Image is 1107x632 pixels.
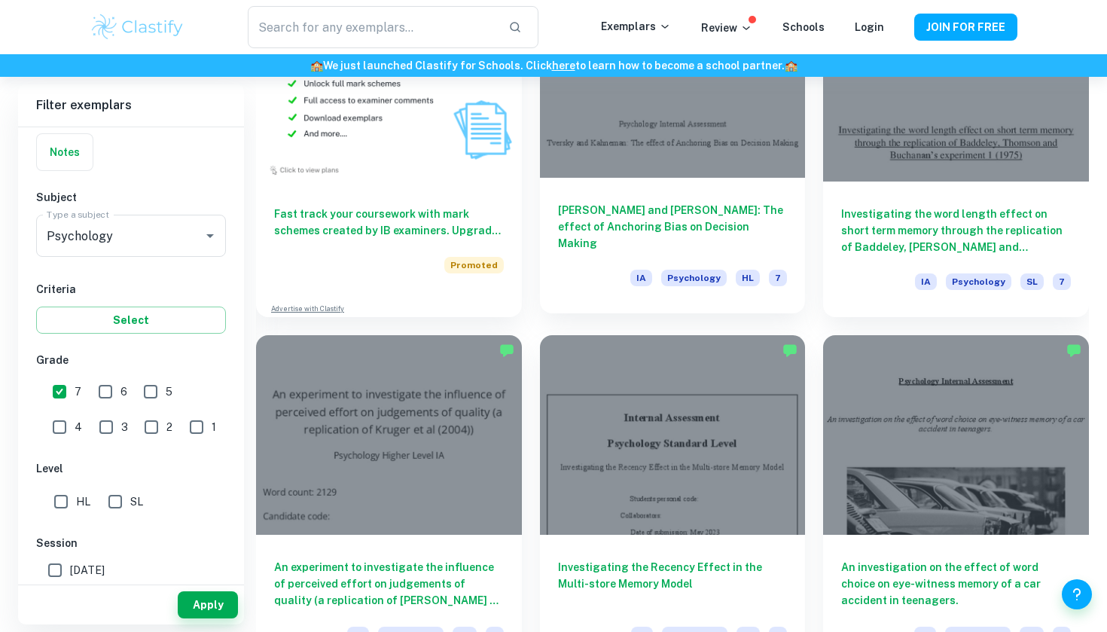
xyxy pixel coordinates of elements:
[18,84,244,127] h6: Filter exemplars
[36,352,226,368] h6: Grade
[36,535,226,551] h6: Session
[120,383,127,400] span: 6
[70,562,105,579] span: [DATE]
[166,383,172,400] span: 5
[701,20,752,36] p: Review
[166,419,172,435] span: 2
[75,419,82,435] span: 4
[47,208,109,221] label: Type a subject
[130,493,143,510] span: SL
[1066,343,1081,358] img: Marked
[558,559,788,609] h6: Investigating the Recency Effect in the Multi-store Memory Model
[1020,273,1044,290] span: SL
[914,14,1017,41] button: JOIN FOR FREE
[212,419,216,435] span: 1
[601,18,671,35] p: Exemplars
[855,21,884,33] a: Login
[444,257,504,273] span: Promoted
[274,206,504,239] h6: Fast track your coursework with mark schemes created by IB examiners. Upgrade now
[499,343,514,358] img: Marked
[841,559,1071,609] h6: An investigation on the effect of word choice on eye-witness memory of a car accident in teenagers.
[736,270,760,286] span: HL
[36,281,226,298] h6: Criteria
[1062,579,1092,609] button: Help and Feedback
[90,12,185,42] img: Clastify logo
[36,189,226,206] h6: Subject
[36,460,226,477] h6: Level
[915,273,937,290] span: IA
[782,21,825,33] a: Schools
[946,273,1011,290] span: Psychology
[178,591,238,618] button: Apply
[841,206,1071,255] h6: Investigating the word length effect on short term memory through the replication of Baddeley, [P...
[3,57,1104,74] h6: We just launched Clastify for Schools. Click to learn how to become a school partner.
[1053,273,1071,290] span: 7
[76,493,90,510] span: HL
[200,225,221,246] button: Open
[248,6,496,48] input: Search for any exemplars...
[785,60,797,72] span: 🏫
[552,60,575,72] a: here
[661,270,727,286] span: Psychology
[782,343,797,358] img: Marked
[121,419,128,435] span: 3
[274,559,504,609] h6: An experiment to investigate the influence of perceived effort on judgements of quality (a replic...
[37,134,93,170] button: Notes
[36,307,226,334] button: Select
[630,270,652,286] span: IA
[769,270,787,286] span: 7
[558,202,788,252] h6: [PERSON_NAME] and [PERSON_NAME]: The effect of Anchoring Bias on Decision Making
[310,60,323,72] span: 🏫
[75,383,81,400] span: 7
[271,304,344,314] a: Advertise with Clastify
